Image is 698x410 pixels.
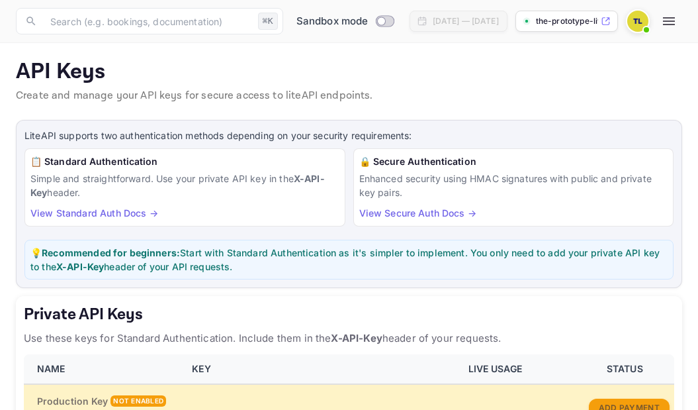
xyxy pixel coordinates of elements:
strong: X-API-Key [30,173,325,198]
a: View Standard Auth Docs → [30,207,158,219]
p: API Keys [16,59,682,85]
strong: X-API-Key [56,261,104,272]
h5: Private API Keys [24,304,674,325]
span: Sandbox mode [296,14,369,29]
p: 💡 Start with Standard Authentication as it's simpler to implement. You only need to add your priv... [30,246,668,274]
p: Create and manage your API keys for secure access to liteAPI endpoints. [16,88,682,104]
div: Not enabled [110,395,166,407]
p: the-prototype-live-[PERSON_NAME]... [536,15,598,27]
h6: Production Key [37,394,108,409]
th: KEY [184,354,460,384]
p: Use these keys for Standard Authentication. Include them in the header of your requests. [24,331,674,346]
th: NAME [24,354,184,384]
h6: 📋 Standard Authentication [30,154,339,169]
p: Simple and straightforward. Use your private API key in the header. [30,172,339,199]
p: Enhanced security using HMAC signatures with public and private key pairs. [359,172,668,199]
a: View Secure Auth Docs → [359,207,476,219]
strong: X-API-Key [331,332,382,344]
p: LiteAPI supports two authentication methods depending on your security requirements: [24,128,674,143]
th: LIVE USAGE [460,354,581,384]
div: [DATE] — [DATE] [433,15,499,27]
strong: Recommended for beginners: [42,247,180,258]
th: STATUS [581,354,674,384]
h6: 🔒 Secure Authentication [359,154,668,169]
div: Switch to Production mode [291,14,399,29]
img: THE PROTOTYPE LIVE [627,11,648,32]
div: ⌘K [258,13,278,30]
input: Search (e.g. bookings, documentation) [42,8,253,34]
